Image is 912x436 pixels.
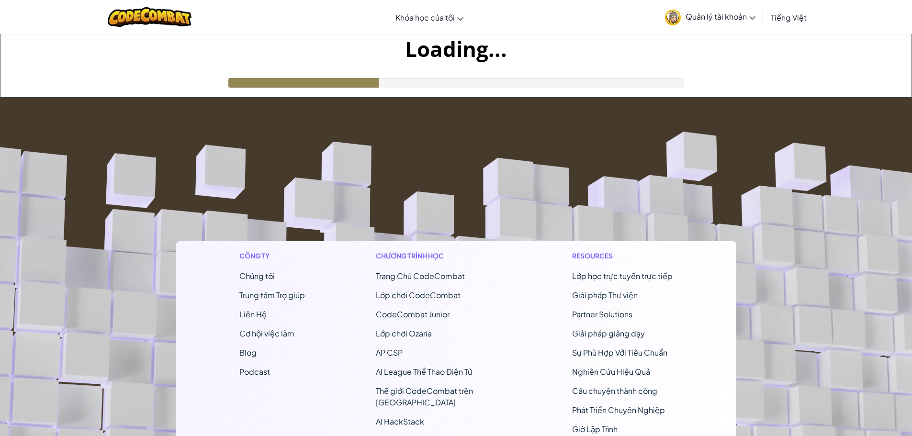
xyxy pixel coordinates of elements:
a: Phát Triển Chuyên Nghiệp [572,405,665,415]
a: Giờ Lập Trình [572,424,618,434]
h1: Công ty [239,251,305,261]
a: Khóa học của tôi [391,4,468,30]
span: Liên Hệ [239,309,267,319]
a: Nghiên Cứu Hiệu Quả [572,367,650,377]
a: AP CSP [376,347,403,358]
h1: Loading... [0,34,912,64]
a: Câu chuyện thành công [572,386,657,396]
a: Chúng tôi [239,271,275,281]
a: Thế giới CodeCombat trên [GEOGRAPHIC_DATA] [376,386,473,407]
img: avatar [665,10,681,25]
a: Lớp chơi Ozaria [376,328,432,338]
h1: Resources [572,251,673,261]
a: Partner Solutions [572,309,632,319]
span: Trang Chủ CodeCombat [376,271,465,281]
span: Quản lý tài khoản [686,11,755,22]
img: CodeCombat logo [108,7,191,27]
span: Khóa học của tôi [395,12,455,22]
a: AI League Thể Thao Điện Tử [376,367,473,377]
a: Blog [239,347,257,358]
span: Tiếng Việt [771,12,807,22]
a: AI HackStack [376,416,424,426]
a: Tiếng Việt [766,4,811,30]
a: Lớp chơi CodeCombat [376,290,461,300]
a: Cơ hội việc làm [239,328,294,338]
a: Giải pháp Thư viện [572,290,638,300]
a: Sự Phù Hợp Với Tiêu Chuẩn [572,347,667,358]
a: Quản lý tài khoản [660,2,760,32]
a: Giải pháp giảng dạy [572,328,645,338]
h1: Chương trình học [376,251,502,261]
a: CodeCombat Junior [376,309,450,319]
a: Lớp học trực tuyến trực tiếp [572,271,673,281]
a: Trung tâm Trợ giúp [239,290,305,300]
a: Podcast [239,367,270,377]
